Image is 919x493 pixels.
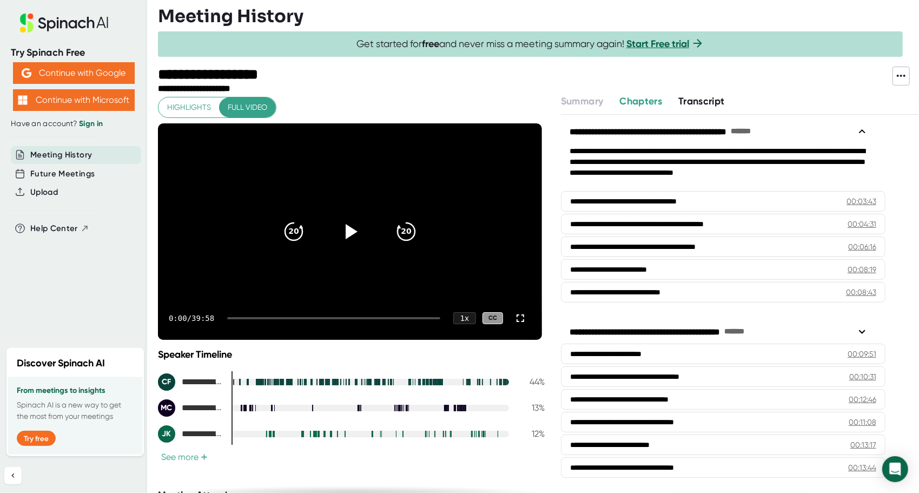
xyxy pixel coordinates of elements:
[678,94,725,109] button: Transcript
[11,47,136,59] div: Try Spinach Free
[17,399,134,422] p: Spinach AI is a new way to get the most from your meetings
[30,186,58,199] button: Upload
[848,349,876,359] div: 00:09:51
[158,425,175,443] div: JK
[848,462,876,473] div: 00:13:44
[30,149,92,161] button: Meeting History
[849,394,876,405] div: 00:12:46
[356,38,704,50] span: Get started for and never miss a meeting summary again!
[422,38,439,50] b: free
[158,97,220,117] button: Highlights
[158,373,223,391] div: Cheryl Focazio
[30,222,89,235] button: Help Center
[17,386,134,395] h3: From meetings to insights
[158,399,175,417] div: MC
[4,467,22,484] button: Collapse sidebar
[158,425,223,443] div: Jennifer Kelley
[849,371,876,382] div: 00:10:31
[850,439,876,450] div: 00:13:17
[847,196,876,207] div: 00:03:43
[561,95,603,107] span: Summary
[167,101,211,114] span: Highlights
[849,417,876,428] div: 00:11:08
[228,101,267,114] span: Full video
[158,6,303,27] h3: Meeting History
[30,168,95,180] button: Future Meetings
[518,403,545,413] div: 13 %
[619,95,662,107] span: Chapters
[882,456,908,482] div: Open Intercom Messenger
[219,97,276,117] button: Full video
[846,287,876,298] div: 00:08:43
[158,399,223,417] div: Michael Chance
[848,219,876,229] div: 00:04:31
[518,377,545,387] div: 44 %
[13,62,135,84] button: Continue with Google
[17,431,56,446] button: Try free
[201,453,208,462] span: +
[158,373,175,391] div: CF
[79,119,103,128] a: Sign in
[17,356,105,371] h2: Discover Spinach AI
[482,312,503,325] div: CC
[848,241,876,252] div: 00:06:16
[158,349,545,360] div: Speaker Timeline
[169,314,214,323] div: 0:00 / 39:58
[11,119,136,129] div: Have an account?
[158,451,211,463] button: See more+
[22,68,31,78] img: Aehbyd4JwY73AAAAAElFTkSuQmCC
[619,94,662,109] button: Chapters
[518,429,545,439] div: 12 %
[13,89,135,111] button: Continue with Microsoft
[30,222,78,235] span: Help Center
[626,38,689,50] a: Start Free trial
[678,95,725,107] span: Transcript
[848,264,876,275] div: 00:08:19
[561,94,603,109] button: Summary
[453,312,476,324] div: 1 x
